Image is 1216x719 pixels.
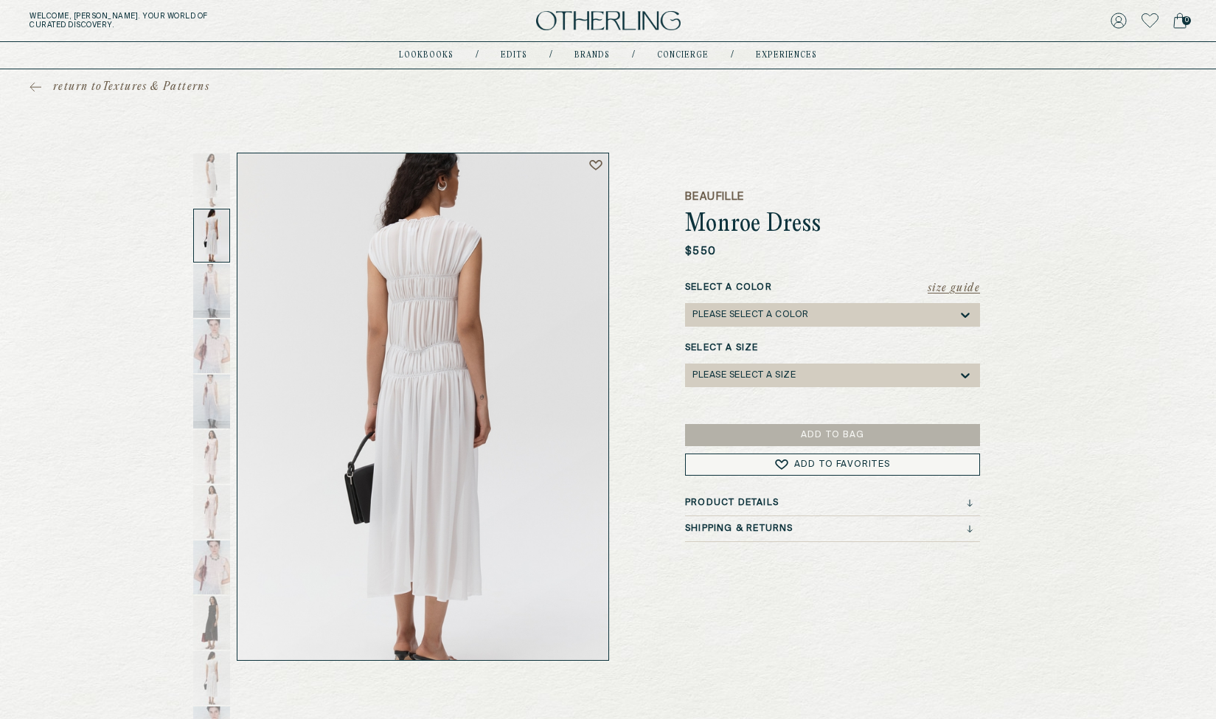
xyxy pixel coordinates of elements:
button: Add to Bag [685,424,980,446]
span: Add to Favorites [793,460,889,469]
button: Add to Favorites [685,454,980,476]
div: Please select a Size [692,370,796,381]
img: logo [536,11,681,31]
h3: Shipping & Returns [685,524,793,534]
img: Thumbnail 3 [193,264,230,318]
h5: Beaufille [685,190,980,204]
h5: Welcome, [PERSON_NAME] . Your world of curated discovery. [29,12,377,29]
div: / [476,49,479,61]
h1: Monroe Dress [685,212,980,238]
div: / [731,49,734,61]
div: / [632,49,635,61]
p: $550 [685,244,717,259]
label: Select a Size [685,341,980,355]
button: Size Guide [928,281,980,296]
img: Thumbnail 1 [193,153,230,207]
span: return to Textures & Patterns [53,80,209,94]
label: Select a Color [685,281,980,294]
img: Thumbnail 5 [193,375,230,428]
span: 0 [1182,16,1191,25]
img: Thumbnail 9 [193,596,230,650]
h3: Product Details [685,498,779,508]
div: Please select a Color [692,310,809,320]
img: Thumbnail 8 [193,541,230,594]
img: Thumbnail 7 [193,485,230,539]
a: experiences [756,52,817,59]
a: Edits [501,52,527,59]
a: return toTextures & Patterns [29,80,209,94]
a: Brands [574,52,610,59]
div: / [549,49,552,61]
img: Thumbnail 6 [193,430,230,484]
img: Thumbnail 10 [193,651,230,705]
a: 0 [1173,10,1187,31]
a: concierge [657,52,709,59]
img: Thumbnail 4 [193,319,230,373]
img: Monroe Dress [237,153,609,660]
a: lookbooks [399,52,454,59]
